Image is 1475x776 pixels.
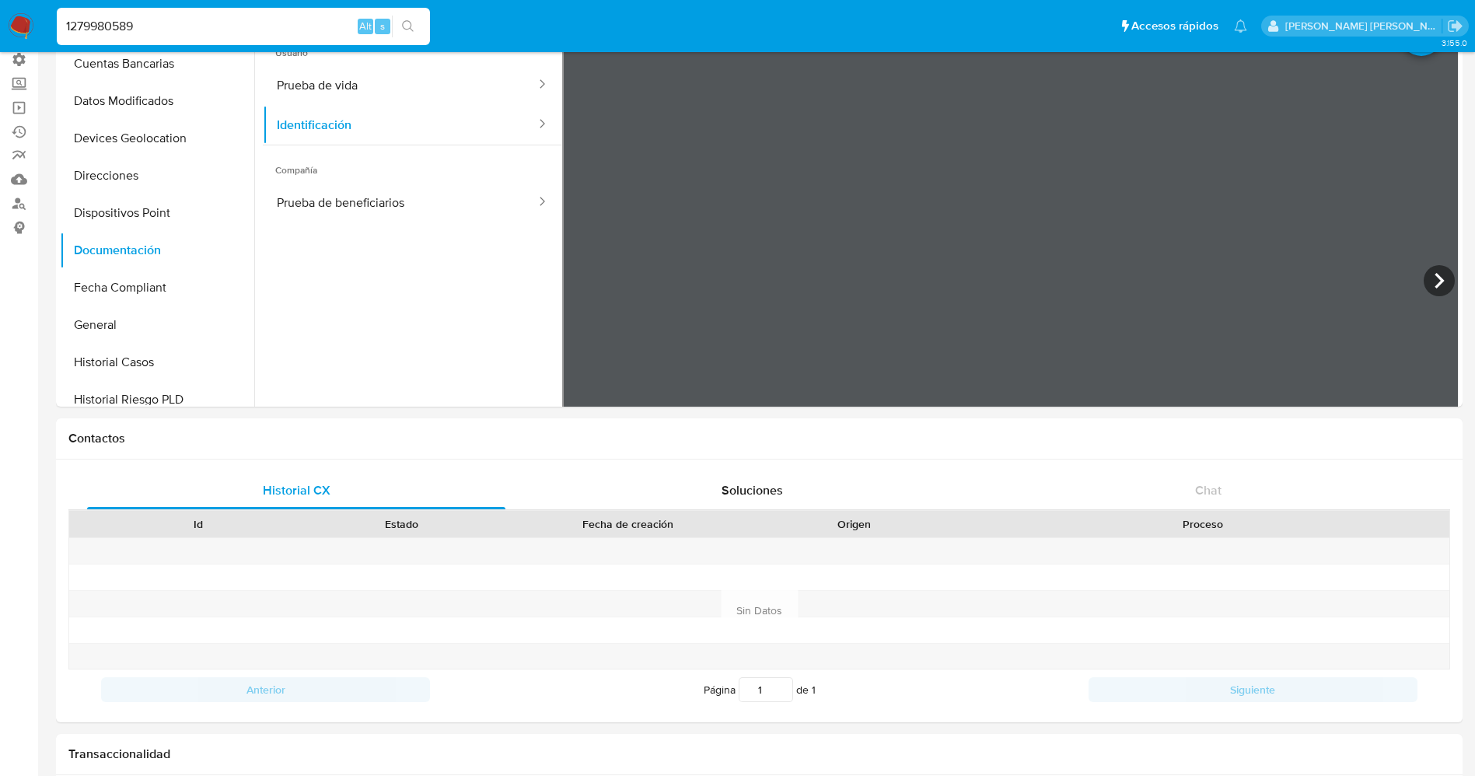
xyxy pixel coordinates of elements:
[57,16,430,37] input: Buscar usuario o caso...
[60,232,254,269] button: Documentación
[101,677,430,702] button: Anterior
[392,16,424,37] button: search-icon
[1442,37,1467,49] span: 3.155.0
[1131,18,1218,34] span: Accesos rápidos
[1234,19,1247,33] a: Notificaciones
[967,516,1438,532] div: Proceso
[60,82,254,120] button: Datos Modificados
[764,516,945,532] div: Origen
[1447,18,1463,34] a: Salir
[60,45,254,82] button: Cuentas Bancarias
[60,194,254,232] button: Dispositivos Point
[60,269,254,306] button: Fecha Compliant
[380,19,385,33] span: s
[1089,677,1417,702] button: Siguiente
[68,746,1450,762] h1: Transaccionalidad
[722,481,783,499] span: Soluciones
[60,120,254,157] button: Devices Geolocation
[1285,19,1442,33] p: jesica.barrios@mercadolibre.com
[263,481,330,499] span: Historial CX
[704,677,816,702] span: Página de
[311,516,493,532] div: Estado
[515,516,742,532] div: Fecha de creación
[812,682,816,697] span: 1
[60,344,254,381] button: Historial Casos
[60,157,254,194] button: Direcciones
[1195,481,1222,499] span: Chat
[60,381,254,418] button: Historial Riesgo PLD
[60,306,254,344] button: General
[68,431,1450,446] h1: Contactos
[107,516,289,532] div: Id
[359,19,372,33] span: Alt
